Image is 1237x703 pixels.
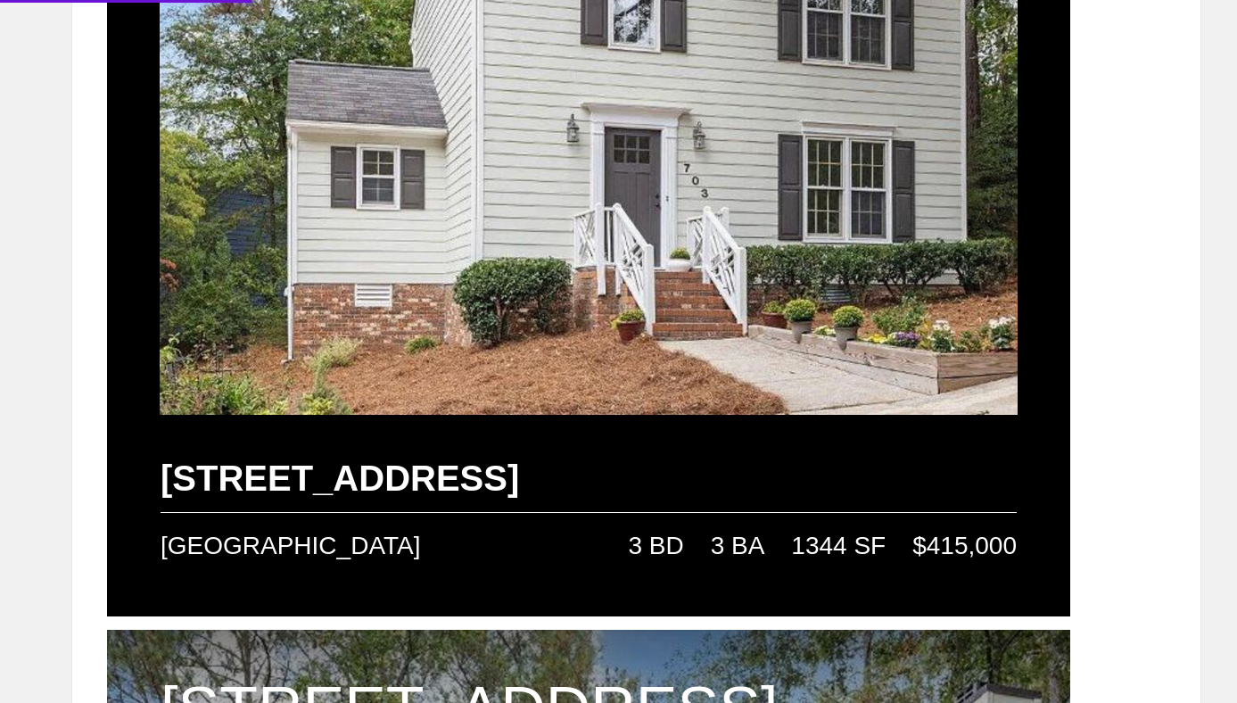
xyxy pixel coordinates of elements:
div: 1344 SF [791,528,886,563]
div: 3 BA [711,528,765,563]
div: [STREET_ADDRESS] [161,453,519,503]
div: [GEOGRAPHIC_DATA] [161,528,420,563]
div: 3 BD [628,528,683,563]
div: $415,000 [912,528,1017,563]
